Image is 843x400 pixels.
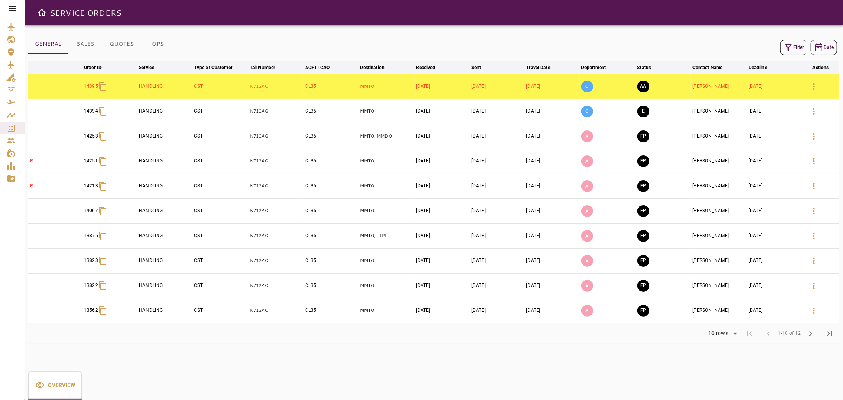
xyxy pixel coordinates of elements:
[747,74,802,99] td: [DATE]
[581,280,593,292] p: A
[749,63,777,72] span: Deadline
[470,248,524,273] td: [DATE]
[825,329,834,338] span: last_page
[637,63,662,72] span: Status
[415,149,470,174] td: [DATE]
[84,183,98,189] p: 14213
[811,40,837,55] button: Date
[637,63,651,72] div: Status
[637,106,649,117] button: EXECUTION
[801,324,820,343] span: Next Page
[692,63,733,72] span: Contact Name
[137,149,192,174] td: HANDLING
[470,74,524,99] td: [DATE]
[304,223,358,248] td: CL35
[470,149,524,174] td: [DATE]
[304,124,358,149] td: CL35
[747,248,802,273] td: [DATE]
[691,174,747,198] td: [PERSON_NAME]
[84,208,98,214] p: 14067
[250,208,302,214] p: N712AQ
[30,183,81,189] p: R
[740,324,759,343] span: First Page
[250,257,302,264] p: N712AQ
[804,127,823,146] button: Details
[137,99,192,124] td: HANDLING
[250,307,302,314] p: N712AQ
[747,223,802,248] td: [DATE]
[415,124,470,149] td: [DATE]
[360,83,413,90] p: MMTO
[192,198,248,223] td: CST
[759,324,778,343] span: Previous Page
[194,63,243,72] span: Type of Customer
[470,124,524,149] td: [DATE]
[804,251,823,270] button: Details
[84,257,98,264] p: 13823
[304,99,358,124] td: CL35
[34,5,50,21] button: Open drawer
[192,273,248,298] td: CST
[524,149,579,174] td: [DATE]
[137,174,192,198] td: HANDLING
[637,180,649,192] button: FINAL PREPARATION
[581,81,593,92] p: O
[250,183,302,189] p: N712AQ
[470,198,524,223] td: [DATE]
[581,205,593,217] p: A
[84,108,98,115] p: 14394
[637,305,649,317] button: FINAL PREPARATION
[360,158,413,164] p: MMTO
[416,63,446,72] span: Received
[581,63,606,72] div: Department
[637,230,649,242] button: FINAL PREPARATION
[780,40,807,55] button: Filter
[471,63,481,72] div: Sent
[749,63,767,72] div: Deadline
[250,158,302,164] p: N712AQ
[103,35,140,54] button: QUOTES
[360,183,413,189] p: MMTO
[637,205,649,217] button: FINAL PREPARATION
[470,273,524,298] td: [DATE]
[139,63,154,72] div: Service
[747,298,802,323] td: [DATE]
[360,257,413,264] p: MMTO
[84,307,98,314] p: 13562
[691,298,747,323] td: [PERSON_NAME]
[637,280,649,292] button: FINAL PREPARATION
[747,273,802,298] td: [DATE]
[415,174,470,198] td: [DATE]
[192,174,248,198] td: CST
[304,298,358,323] td: CL35
[137,298,192,323] td: HANDLING
[804,301,823,320] button: Details
[415,248,470,273] td: [DATE]
[470,99,524,124] td: [DATE]
[250,282,302,289] p: N712AQ
[250,63,275,72] div: Tail Number
[250,63,285,72] span: Tail Number
[524,99,579,124] td: [DATE]
[581,130,593,142] p: A
[747,174,802,198] td: [DATE]
[28,371,82,400] div: basic tabs example
[526,63,560,72] span: Travel Date
[747,149,802,174] td: [DATE]
[415,74,470,99] td: [DATE]
[524,248,579,273] td: [DATE]
[360,307,413,314] p: MMTO
[581,180,593,192] p: A
[581,106,593,117] p: O
[703,328,740,340] div: 10 rows
[137,124,192,149] td: HANDLING
[691,149,747,174] td: [PERSON_NAME]
[137,248,192,273] td: HANDLING
[415,298,470,323] td: [DATE]
[747,99,802,124] td: [DATE]
[691,74,747,99] td: [PERSON_NAME]
[470,298,524,323] td: [DATE]
[50,6,121,19] h6: SERVICE ORDERS
[470,174,524,198] td: [DATE]
[360,232,413,239] p: MMTO, TLPL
